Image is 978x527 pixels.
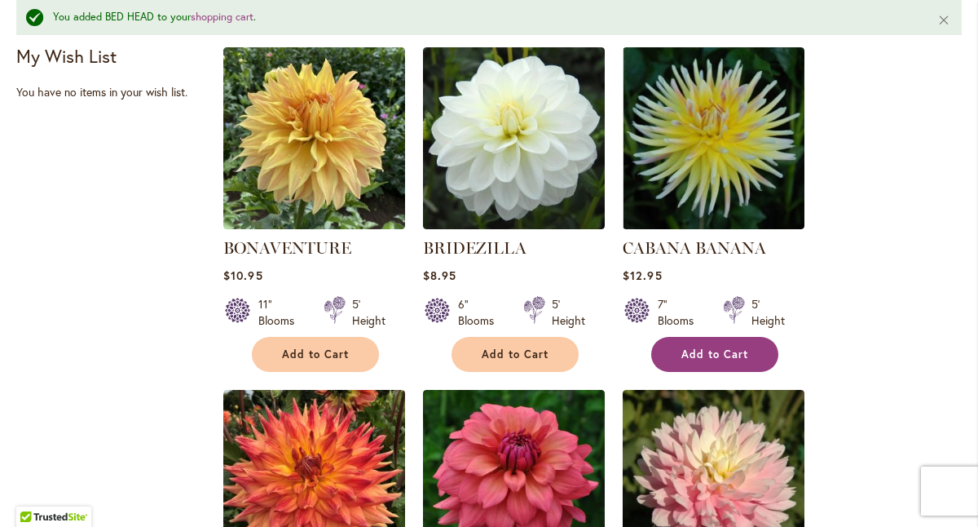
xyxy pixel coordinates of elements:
img: Bonaventure [223,47,405,229]
a: BRIDEZILLA [423,217,605,232]
span: Add to Cart [482,348,548,361]
span: $8.95 [423,268,456,283]
a: shopping cart [191,10,253,24]
button: Add to Cart [452,337,579,372]
button: Add to Cart [651,337,778,372]
div: You have no items in your wish list. [16,84,214,100]
img: CABANA BANANA [623,47,804,229]
span: Add to Cart [282,348,349,361]
div: 7" Blooms [658,296,703,329]
div: 5' Height [751,296,785,329]
span: Add to Cart [681,348,748,361]
button: Add to Cart [252,337,379,372]
iframe: Launch Accessibility Center [12,469,58,515]
a: Bonaventure [223,217,405,232]
a: CABANA BANANA [623,217,804,232]
div: 6" Blooms [458,296,504,329]
a: BONAVENTURE [223,238,351,258]
img: BRIDEZILLA [423,47,605,229]
span: $10.95 [223,268,262,283]
div: 5' Height [352,296,385,329]
div: 11" Blooms [258,296,304,329]
a: BRIDEZILLA [423,238,526,258]
span: $12.95 [623,268,662,283]
div: 5' Height [552,296,585,329]
a: CABANA BANANA [623,238,766,258]
strong: My Wish List [16,44,117,68]
div: You added BED HEAD to your . [53,10,913,25]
